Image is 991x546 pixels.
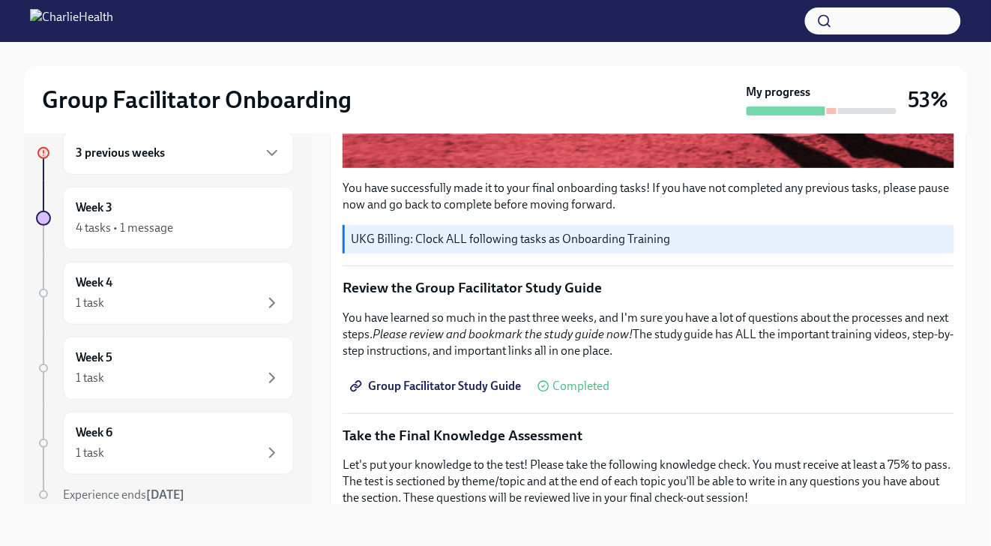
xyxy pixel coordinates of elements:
[36,337,294,400] a: Week 51 task
[76,370,104,386] div: 1 task
[76,445,104,461] div: 1 task
[373,327,633,341] em: Please review and bookmark the study guide now!
[76,145,165,161] h6: 3 previous weeks
[353,379,521,394] span: Group Facilitator Study Guide
[42,85,352,115] h2: Group Facilitator Onboarding
[76,295,104,311] div: 1 task
[63,131,294,175] div: 3 previous weeks
[343,457,954,506] p: Let's put your knowledge to the test! Please take the following knowledge check. You must receive...
[76,199,112,216] h6: Week 3
[351,231,948,247] p: UKG Billing: Clock ALL following tasks as Onboarding Training
[30,9,113,33] img: CharlieHealth
[343,426,954,445] p: Take the Final Knowledge Assessment
[343,180,954,213] p: You have successfully made it to your final onboarding tasks! If you have not completed any previ...
[36,412,294,475] a: Week 61 task
[343,278,954,298] p: Review the Group Facilitator Study Guide
[76,220,173,236] div: 4 tasks • 1 message
[552,380,609,392] span: Completed
[747,84,811,100] strong: My progress
[343,310,954,359] p: You have learned so much in the past three weeks, and I'm sure you have a lot of questions about ...
[76,349,112,366] h6: Week 5
[76,424,112,441] h6: Week 6
[36,187,294,250] a: Week 34 tasks • 1 message
[36,262,294,325] a: Week 41 task
[343,371,531,401] a: Group Facilitator Study Guide
[146,487,184,502] strong: [DATE]
[76,274,112,291] h6: Week 4
[63,487,184,502] span: Experience ends
[909,86,949,113] h3: 53%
